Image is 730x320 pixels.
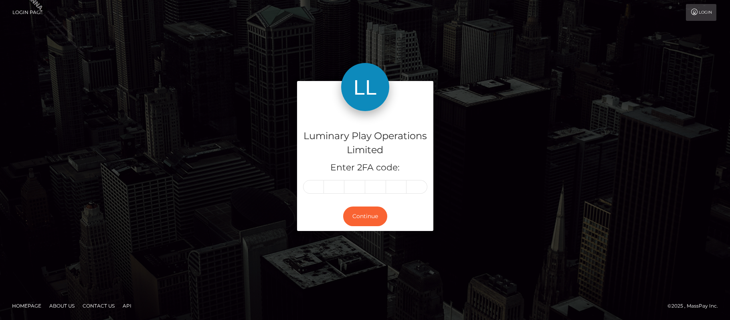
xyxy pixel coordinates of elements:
a: About Us [46,300,78,312]
a: Login [686,4,716,21]
div: © 2025 , MassPay Inc. [667,302,724,310]
a: Login Page [12,4,43,21]
img: Luminary Play Operations Limited [341,63,389,111]
a: Homepage [9,300,44,312]
a: Contact Us [79,300,118,312]
button: Continue [343,207,387,226]
h5: Enter 2FA code: [303,162,427,174]
a: API [119,300,135,312]
h4: Luminary Play Operations Limited [303,129,427,157]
